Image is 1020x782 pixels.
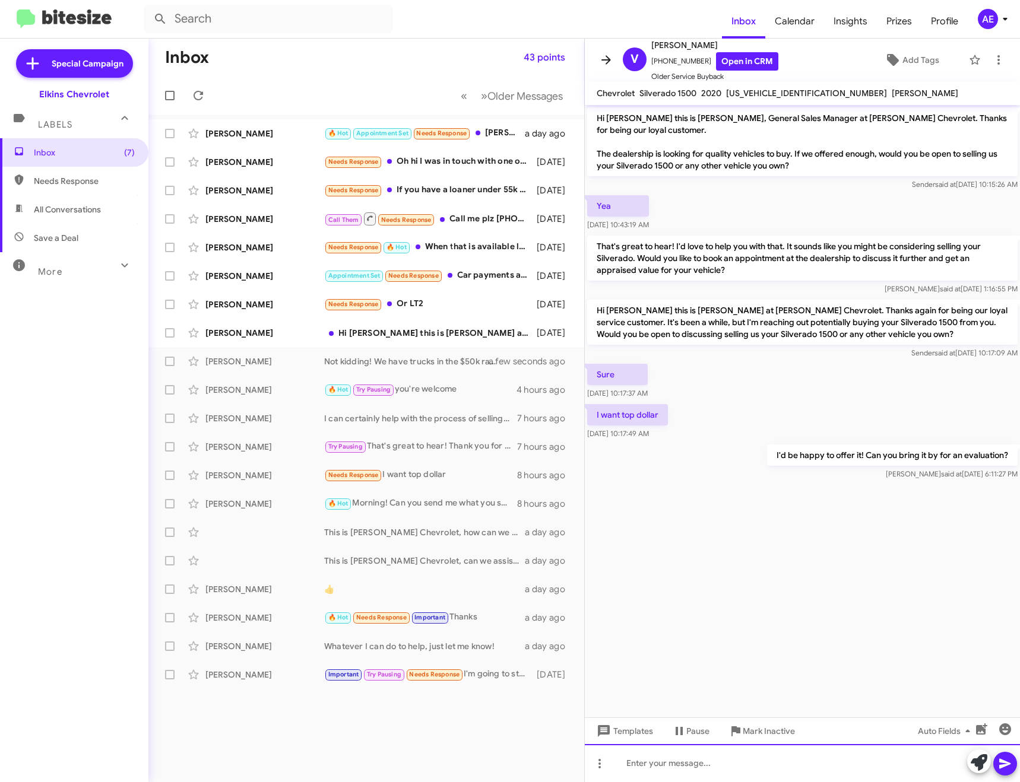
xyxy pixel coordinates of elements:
div: [DATE] [534,156,575,168]
div: [PERSON_NAME] [205,669,324,681]
div: Morning! Can you send me what you sent, nothing came through. My email is [PERSON_NAME][EMAIL_ADD... [324,497,517,510]
button: Previous [454,84,474,108]
div: If you have a loaner under 55k MSRP and are willing to match the deal I sent over, we can talk. O... [324,183,534,197]
p: Hi [PERSON_NAME] this is [PERSON_NAME] at [PERSON_NAME] Chevrolet. Thanks again for being our loy... [587,300,1018,345]
p: I'd be happy to offer it! Can you bring it by for an evaluation? [767,444,1018,466]
span: Try Pausing [356,386,391,393]
div: [PERSON_NAME] [205,384,324,396]
div: [PERSON_NAME] [205,156,324,168]
div: a day ago [525,128,575,139]
span: Important [414,613,445,621]
span: Labels [38,119,72,130]
div: This is [PERSON_NAME] Chevrolet, how can we assist? [324,526,525,538]
button: Mark Inactive [719,720,804,742]
div: I want top dollar [324,468,517,482]
div: That's great to hear! Thank you for letting me know. [324,440,517,453]
div: [PERSON_NAME] [205,241,324,253]
div: Or LT2 [324,297,534,311]
div: [PERSON_NAME] [205,355,324,367]
div: [DATE] [534,270,575,282]
div: Elkins Chevrolet [39,88,109,100]
span: said at [941,469,962,478]
div: [DATE] [534,241,575,253]
div: Oh hi I was in touch with one of your team he said he'll let me know when the cheaper model exuin... [324,155,534,169]
span: Needs Response [328,300,379,308]
span: Chevrolet [597,88,635,98]
a: Insights [824,4,877,39]
span: Templates [594,720,653,742]
span: Calendar [765,4,824,39]
span: Needs Response [328,158,379,166]
div: you're welcome [324,383,517,396]
div: 👍 [324,583,525,595]
div: [DATE] [534,327,575,339]
div: a day ago [525,583,575,595]
div: [DATE] [534,669,575,681]
div: a day ago [525,612,575,624]
div: [PERSON_NAME] [205,469,324,481]
span: [DATE] 10:17:49 AM [587,429,649,438]
span: said at [940,284,961,293]
div: [PERSON_NAME] [205,185,324,196]
span: Needs Response [416,129,467,137]
span: Try Pausing [367,670,401,678]
span: Sender [DATE] 10:17:09 AM [911,348,1018,357]
span: V [631,50,639,69]
span: 🔥 Hot [328,129,349,137]
div: [PERSON_NAME] [205,612,324,624]
span: More [38,266,62,277]
span: [PERSON_NAME] [DATE] 6:11:27 PM [886,469,1018,478]
div: a day ago [525,526,575,538]
span: 🔥 Hot [328,386,349,393]
p: I want top dollar [587,404,668,425]
div: 8 hours ago [517,469,575,481]
button: Add Tags [860,49,963,71]
span: 43 points [524,47,565,68]
p: Yea [587,195,649,217]
span: Mark Inactive [743,720,795,742]
a: Special Campaign [16,49,133,78]
div: Not kidding! We have trucks in the $50k range, want to set up a time to check them out? [324,355,503,367]
div: When that is available let me know [324,240,534,254]
div: Whatever I can do to help, just let me know! [324,640,525,652]
div: Call me plz [PHONE_NUMBER] [324,211,534,226]
span: Call Them [328,216,359,224]
div: a day ago [525,555,575,567]
div: a day ago [525,640,575,652]
div: This is [PERSON_NAME] Chevrolet, can we assist? [324,555,525,567]
span: [PERSON_NAME] [892,88,958,98]
span: Needs Response [356,613,407,621]
p: Sure [587,364,648,385]
span: Older Messages [487,90,563,103]
a: Prizes [877,4,921,39]
div: I'm going to stop up around 1:30-2 and take a look in person. If we can make a deal, will I be ab... [324,667,534,681]
span: 🔥 Hot [328,613,349,621]
span: [PHONE_NUMBER] [651,52,778,71]
a: Open in CRM [716,52,778,71]
span: Silverado 1500 [639,88,696,98]
span: Needs Response [34,175,135,187]
span: Add Tags [902,49,939,71]
span: « [461,88,467,103]
div: Car payments are outrageously high and I'm not interested in high car payments because I have bad... [324,269,534,282]
span: [DATE] 10:43:19 AM [587,220,649,229]
span: 🔥 Hot [387,243,407,251]
span: Older Service Buyback [651,71,778,82]
span: Auto Fields [918,720,975,742]
button: AE [968,9,1007,29]
span: Profile [921,4,968,39]
div: 7 hours ago [517,412,575,424]
div: 7 hours ago [517,441,575,453]
span: Needs Response [381,216,432,224]
div: [PERSON_NAME] [205,640,324,652]
span: Appointment Set [356,129,408,137]
div: Thanks [324,611,525,624]
div: [PERSON_NAME] [205,498,324,510]
span: Important [328,670,359,678]
span: Pause [686,720,709,742]
div: a few seconds ago [503,355,575,367]
input: Search [144,5,393,33]
span: Needs Response [328,471,379,479]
